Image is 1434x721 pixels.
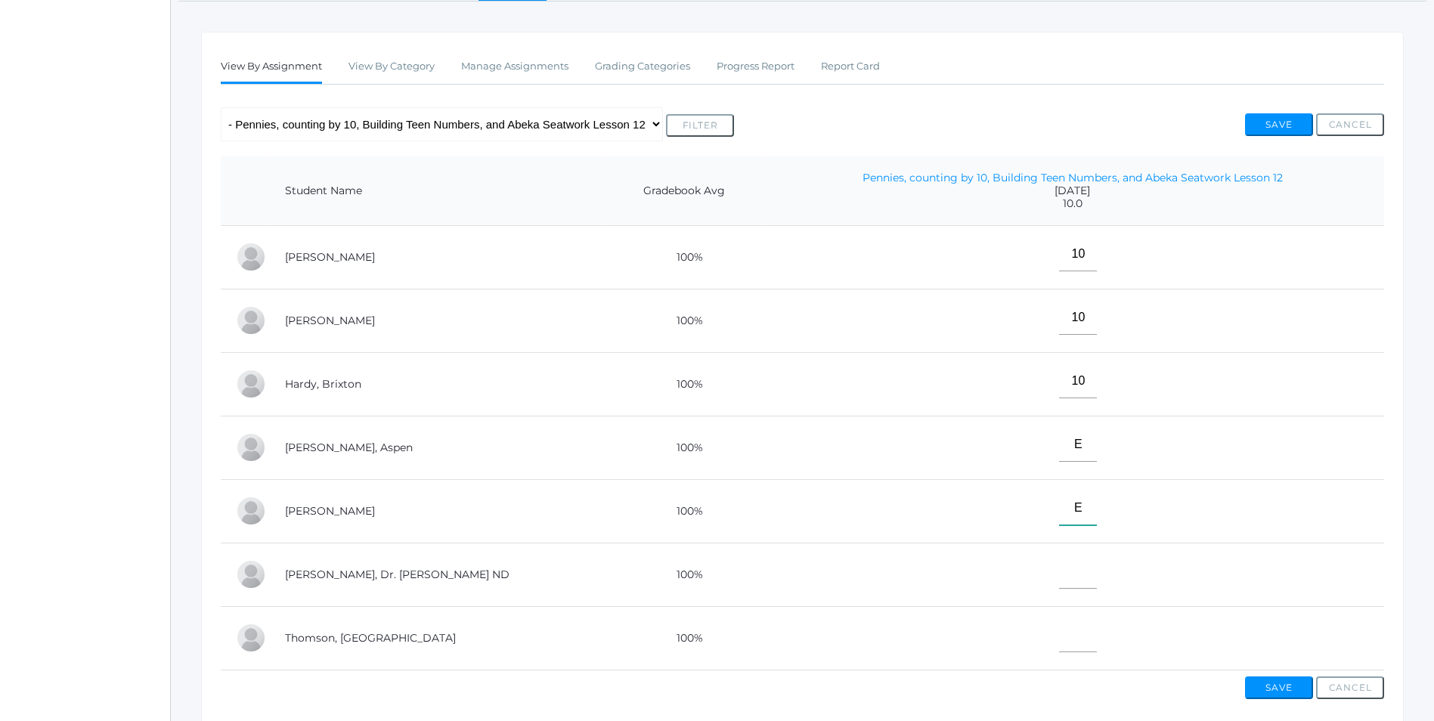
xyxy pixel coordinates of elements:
div: Nolan Gagen [236,305,266,336]
button: Cancel [1316,676,1384,699]
a: Thomson, [GEOGRAPHIC_DATA] [285,631,456,645]
th: Student Name [270,156,606,226]
div: Brixton Hardy [236,369,266,399]
div: Aspen Hemingway [236,432,266,463]
button: Save [1245,676,1313,699]
a: [PERSON_NAME] [285,504,375,518]
a: Progress Report [717,51,794,82]
td: 100% [606,543,761,606]
td: 100% [606,352,761,416]
td: 100% [606,479,761,543]
button: Cancel [1316,113,1384,136]
td: 100% [606,416,761,479]
div: Nico Hurley [236,496,266,526]
a: Hardy, Brixton [285,377,361,391]
td: 100% [606,289,761,352]
a: Manage Assignments [461,51,568,82]
button: Filter [666,114,734,137]
a: View By Category [348,51,435,82]
button: Save [1245,113,1313,136]
a: [PERSON_NAME], Aspen [285,441,413,454]
div: Everest Thomson [236,623,266,653]
div: Dr. Michael Lehman ND Lehman [236,559,266,589]
td: 100% [606,225,761,289]
a: Grading Categories [595,51,690,82]
a: Report Card [821,51,880,82]
a: [PERSON_NAME], Dr. [PERSON_NAME] ND [285,568,509,581]
a: [PERSON_NAME] [285,314,375,327]
span: [DATE] [776,184,1369,197]
a: [PERSON_NAME] [285,250,375,264]
div: Abby Backstrom [236,242,266,272]
a: Pennies, counting by 10, Building Teen Numbers, and Abeka Seatwork Lesson 12 [863,171,1283,184]
a: View By Assignment [221,51,322,84]
td: 100% [606,606,761,670]
span: 10.0 [776,197,1369,210]
th: Gradebook Avg [606,156,761,226]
